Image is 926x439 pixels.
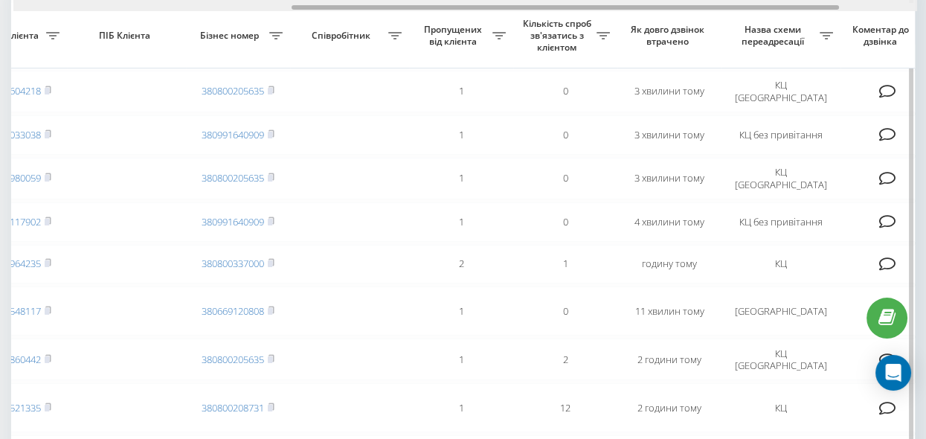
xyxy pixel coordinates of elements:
[409,202,513,242] td: 1
[721,286,840,336] td: [GEOGRAPHIC_DATA]
[513,71,617,112] td: 0
[513,339,617,380] td: 2
[617,383,721,432] td: 2 години тому
[202,257,264,270] a: 380800337000
[80,30,173,42] span: ПІБ Клієнта
[521,18,597,53] span: Кількість спроб зв'язатись з клієнтом
[617,202,721,242] td: 4 хвилини тому
[848,24,916,47] span: Коментар до дзвінка
[513,383,617,432] td: 12
[729,24,820,47] span: Назва схеми переадресації
[409,158,513,199] td: 1
[202,215,264,228] a: 380991640909
[513,115,617,155] td: 0
[721,158,840,199] td: КЦ [GEOGRAPHIC_DATA]
[617,339,721,380] td: 2 години тому
[409,339,513,380] td: 1
[513,286,617,336] td: 0
[617,286,721,336] td: 11 хвилин тому
[202,304,264,318] a: 380669120808
[721,245,840,284] td: КЦ
[617,71,721,112] td: 3 хвилини тому
[193,30,269,42] span: Бізнес номер
[875,355,911,391] div: Open Intercom Messenger
[721,383,840,432] td: КЦ
[513,158,617,199] td: 0
[202,353,264,366] a: 380800205635
[721,339,840,380] td: КЦ [GEOGRAPHIC_DATA]
[721,71,840,112] td: КЦ [GEOGRAPHIC_DATA]
[409,71,513,112] td: 1
[629,24,710,47] span: Як довго дзвінок втрачено
[409,245,513,284] td: 2
[298,30,388,42] span: Співробітник
[721,202,840,242] td: КЦ без привітання
[202,171,264,185] a: 380800205635
[409,115,513,155] td: 1
[617,245,721,284] td: годину тому
[417,24,492,47] span: Пропущених від клієнта
[202,128,264,141] a: 380991640909
[721,115,840,155] td: КЦ без привітання
[202,84,264,97] a: 380800205635
[202,401,264,414] a: 380800208731
[617,158,721,199] td: 3 хвилини тому
[409,383,513,432] td: 1
[617,115,721,155] td: 3 хвилини тому
[513,245,617,284] td: 1
[513,202,617,242] td: 0
[409,286,513,336] td: 1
